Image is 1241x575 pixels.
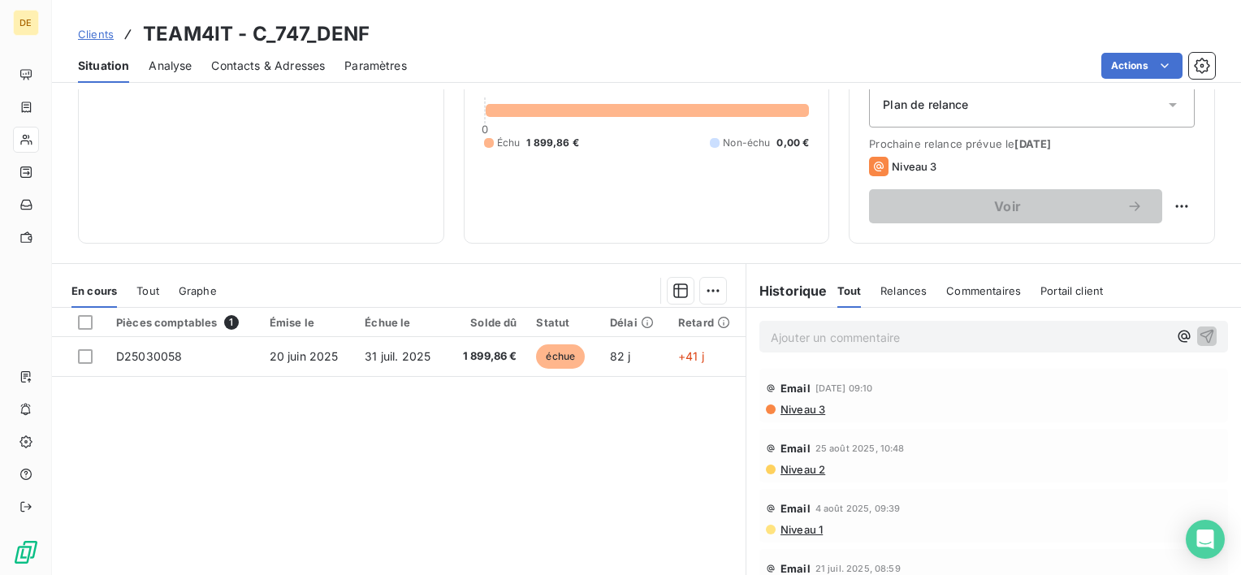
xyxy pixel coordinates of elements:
[779,403,825,416] span: Niveau 3
[880,284,927,297] span: Relances
[143,19,370,49] h3: TEAM4IT - C_747_DENF
[365,349,430,363] span: 31 juil. 2025
[482,123,488,136] span: 0
[723,136,770,150] span: Non-échu
[536,344,585,369] span: échue
[497,136,521,150] span: Échu
[779,463,825,476] span: Niveau 2
[536,316,590,329] div: Statut
[869,137,1195,150] span: Prochaine relance prévue le
[837,284,862,297] span: Tout
[946,284,1021,297] span: Commentaires
[1014,137,1051,150] span: [DATE]
[780,502,811,515] span: Email
[149,58,192,74] span: Analyse
[270,316,346,329] div: Émise le
[1040,284,1103,297] span: Portail client
[71,284,117,297] span: En cours
[211,58,325,74] span: Contacts & Adresses
[678,316,736,329] div: Retard
[116,349,182,363] span: D25030058
[610,316,659,329] div: Délai
[779,523,823,536] span: Niveau 1
[179,284,217,297] span: Graphe
[78,26,114,42] a: Clients
[815,443,905,453] span: 25 août 2025, 10:48
[1186,520,1225,559] div: Open Intercom Messenger
[344,58,407,74] span: Paramètres
[1101,53,1183,79] button: Actions
[815,564,901,573] span: 21 juil. 2025, 08:59
[678,349,704,363] span: +41 j
[869,189,1162,223] button: Voir
[224,315,239,330] span: 1
[892,160,936,173] span: Niveau 3
[815,383,873,393] span: [DATE] 09:10
[780,382,811,395] span: Email
[815,504,901,513] span: 4 août 2025, 09:39
[78,28,114,41] span: Clients
[116,315,250,330] div: Pièces comptables
[136,284,159,297] span: Tout
[526,136,579,150] span: 1 899,86 €
[457,348,517,365] span: 1 899,86 €
[780,442,811,455] span: Email
[457,316,517,329] div: Solde dû
[883,97,968,113] span: Plan de relance
[270,349,339,363] span: 20 juin 2025
[13,539,39,565] img: Logo LeanPay
[780,562,811,575] span: Email
[776,136,809,150] span: 0,00 €
[78,58,129,74] span: Situation
[610,349,631,363] span: 82 j
[746,281,828,300] h6: Historique
[889,200,1126,213] span: Voir
[365,316,437,329] div: Échue le
[13,10,39,36] div: DE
